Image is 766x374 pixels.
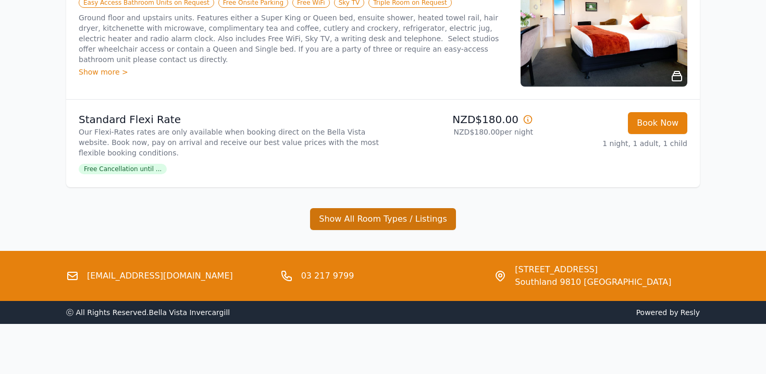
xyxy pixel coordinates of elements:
p: NZD$180.00 [387,112,533,127]
p: 1 night, 1 adult, 1 child [541,138,687,149]
span: ⓒ All Rights Reserved. Bella Vista Invercargill [66,308,230,317]
button: Book Now [628,112,687,134]
a: 03 217 9799 [301,270,354,282]
span: Southland 9810 [GEOGRAPHIC_DATA] [515,276,671,288]
p: Our Flexi-Rates rates are only available when booking direct on the Bella Vista website. Book now... [79,127,379,158]
p: Ground floor and upstairs units. Features either a Super King or Queen bed, ensuite shower, heate... [79,13,508,65]
div: Show more > [79,67,508,77]
span: Free Cancellation until ... [79,164,167,174]
span: [STREET_ADDRESS] [515,263,671,276]
button: Show All Room Types / Listings [310,208,456,230]
p: Standard Flexi Rate [79,112,379,127]
a: Resly [681,308,700,317]
p: NZD$180.00 per night [387,127,533,137]
span: Powered by [387,307,700,318]
a: [EMAIL_ADDRESS][DOMAIN_NAME] [87,270,233,282]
